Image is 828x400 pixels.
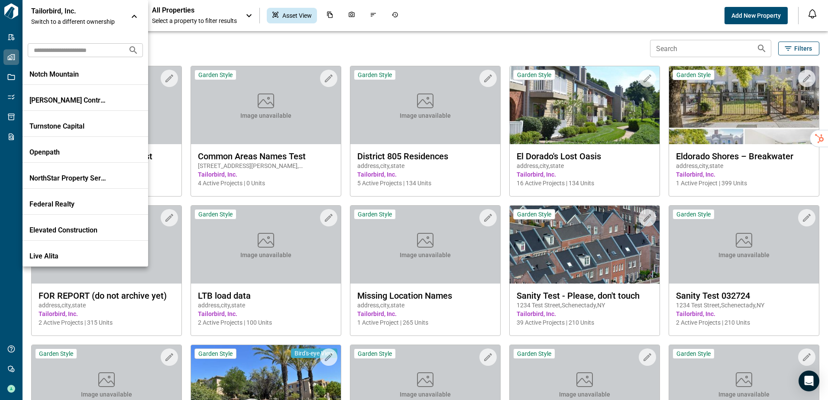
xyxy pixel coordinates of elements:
p: [PERSON_NAME] Contracting [29,96,107,105]
p: Notch Mountain [29,70,107,79]
span: Switch to a different ownership [31,17,122,26]
p: Federal Realty [29,200,107,209]
p: Elevated Construction [29,226,107,235]
button: Search organizations [125,42,142,59]
p: Tailorbird, Inc. [31,7,109,16]
p: Openpath [29,148,107,157]
p: Live Alita [29,252,107,261]
div: Open Intercom Messenger [799,371,819,391]
p: Turnstone Capital [29,122,107,131]
p: NorthStar Property Services [29,174,107,183]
